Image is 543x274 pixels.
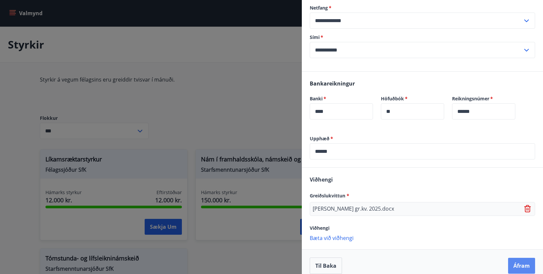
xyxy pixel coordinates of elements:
[310,5,535,11] label: Netfang
[381,95,444,102] label: Höfuðbók
[310,234,535,241] p: Bæta við viðhengi
[310,95,373,102] label: Banki
[310,135,535,142] label: Upphæð
[310,34,535,41] label: Sími
[310,192,349,199] span: Greiðslukvittun
[452,95,515,102] label: Reikningsnúmer
[313,205,394,213] p: [PERSON_NAME] gr.kv. 2025.docx
[508,258,535,274] button: Áfram
[310,225,329,231] span: Viðhengi
[310,257,342,274] button: Til baka
[310,176,333,183] span: Viðhengi
[310,80,355,87] span: Bankareikningur
[310,143,535,159] div: Upphæð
